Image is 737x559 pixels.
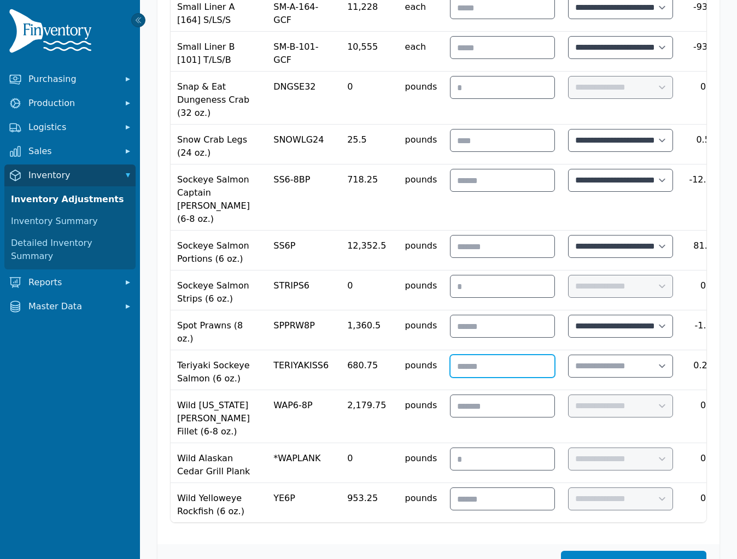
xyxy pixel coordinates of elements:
button: Logistics [4,116,136,138]
td: Spot Prawns (8 oz.) [171,310,267,350]
td: TERIYAKISS6 [267,350,341,390]
td: pounds [399,350,444,390]
td: Snap & Eat Dungeness Crab (32 oz.) [171,72,267,125]
td: DNGSE32 [267,72,341,125]
td: 1,360.5 [341,310,398,350]
td: 953.25 [341,483,398,523]
td: 0 [680,72,727,125]
span: Logistics [28,121,116,134]
td: 680.75 [341,350,398,390]
td: pounds [399,310,444,350]
td: SS6-8BP [267,164,341,231]
td: *WAPLANK [267,443,341,483]
td: -934 [680,32,727,72]
td: pounds [399,125,444,164]
td: SS6P [267,231,341,270]
td: Sockeye Salmon Strips (6 oz.) [171,270,267,310]
td: Wild Yelloweye Rockfish (6 oz.) [171,483,267,523]
button: Master Data [4,296,136,317]
td: Snow Crab Legs (24 oz.) [171,125,267,164]
span: Master Data [28,300,116,313]
td: 81.5 [680,231,727,270]
td: STRIPS6 [267,270,341,310]
td: 0 [680,390,727,443]
td: 10,555 [341,32,398,72]
td: 0 [341,270,398,310]
td: 25.5 [341,125,398,164]
span: Reports [28,276,116,289]
img: Finventory [9,9,96,57]
td: pounds [399,443,444,483]
td: each [399,32,444,72]
td: pounds [399,270,444,310]
td: 0 [341,443,398,483]
span: Sales [28,145,116,158]
td: Small Liner B [101] T/LS/B [171,32,267,72]
span: Inventory [28,169,116,182]
td: SPPRW8P [267,310,341,350]
a: Inventory Adjustments [7,189,133,210]
button: Production [4,92,136,114]
td: WAP6-8P [267,390,341,443]
button: Sales [4,140,136,162]
td: pounds [399,72,444,125]
td: -1.5 [680,310,727,350]
td: pounds [399,231,444,270]
td: pounds [399,164,444,231]
td: YE6P [267,483,341,523]
span: Purchasing [28,73,116,86]
td: 0.5 [680,125,727,164]
td: 0 [680,483,727,523]
td: 0 [680,443,727,483]
td: SM-B-101-GCF [267,32,341,72]
td: 0 [680,270,727,310]
td: Teriyaki Sockeye Salmon (6 oz.) [171,350,267,390]
button: Reports [4,272,136,293]
td: Wild [US_STATE] [PERSON_NAME] Fillet (6-8 oz.) [171,390,267,443]
button: Purchasing [4,68,136,90]
td: Wild Alaskan Cedar Grill Plank [171,443,267,483]
td: pounds [399,483,444,523]
a: Detailed Inventory Summary [7,232,133,267]
a: Inventory Summary [7,210,133,232]
td: pounds [399,390,444,443]
td: Sockeye Salmon Portions (6 oz.) [171,231,267,270]
td: 2,179.75 [341,390,398,443]
td: 718.25 [341,164,398,231]
td: Sockeye Salmon Captain [PERSON_NAME] (6-8 oz.) [171,164,267,231]
button: Inventory [4,164,136,186]
span: Production [28,97,116,110]
td: 0 [341,72,398,125]
td: SNOWLG24 [267,125,341,164]
td: 0.25 [680,350,727,390]
td: -12.25 [680,164,727,231]
td: 12,352.5 [341,231,398,270]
